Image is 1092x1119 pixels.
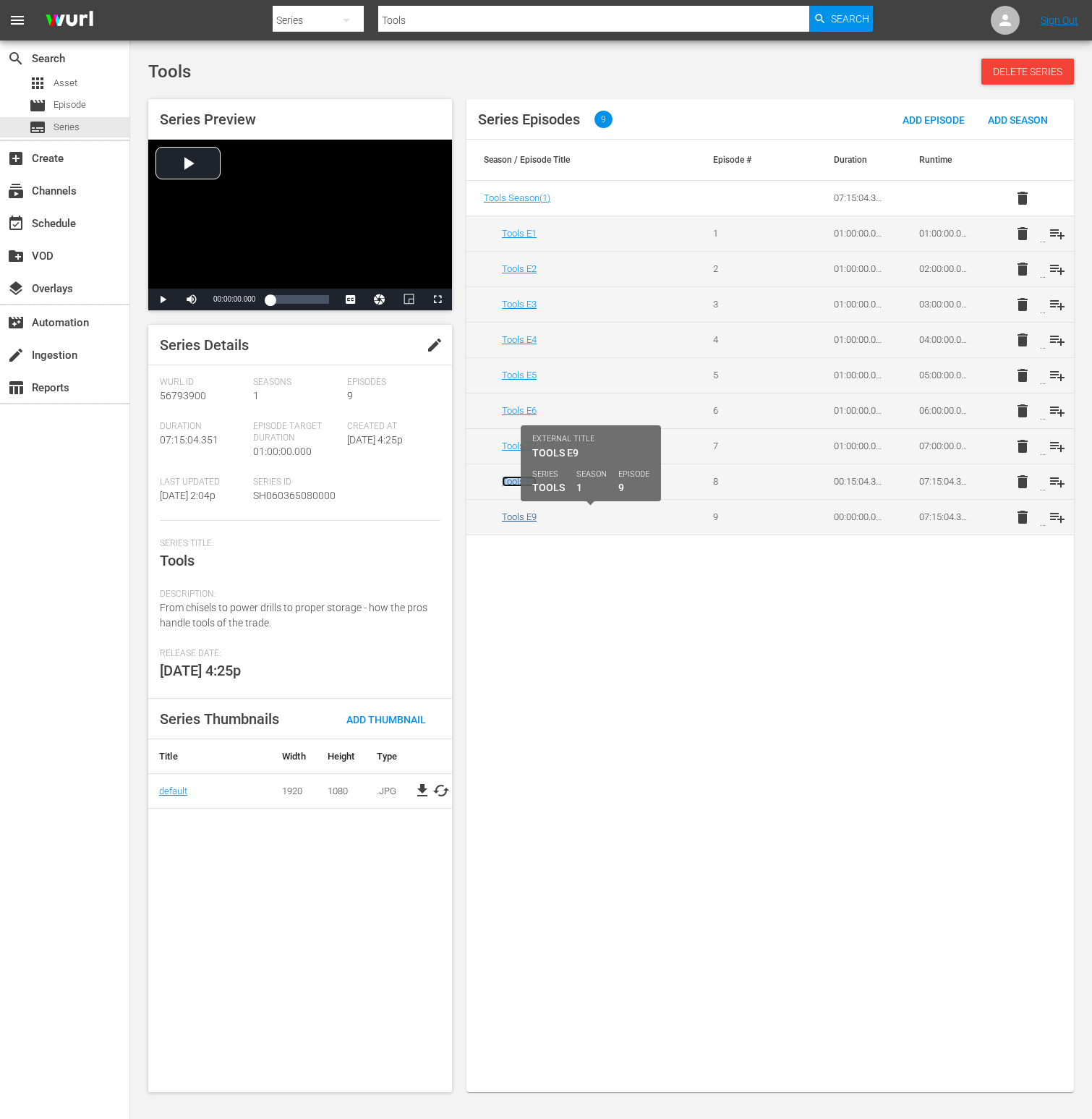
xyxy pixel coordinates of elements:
span: Delete Series [981,66,1074,77]
span: VOD [7,247,25,265]
span: menu [9,12,26,29]
button: delete [1005,323,1040,357]
span: From chisels to power drills to proper storage - how the pros handle tools of the trade. [160,602,427,629]
span: Episodes [347,377,433,388]
img: ans4CAIJ8jUAAAAAAAAAAAAAAAAAAAAAAAAgQb4GAAAAAAAAAAAAAAAAAAAAAAAAJMjXAAAAAAAAAAAAAAAAAAAAAAAAgAT5G... [35,4,104,38]
span: playlist_add [1049,367,1066,384]
span: delete [1014,331,1031,349]
span: Seasons [253,377,339,388]
span: playlist_add [1049,473,1066,490]
td: 4 [696,322,782,357]
th: Season / Episode Title [466,140,696,180]
span: Tools Season ( 1 ) [484,192,550,203]
span: Create [7,150,25,167]
span: Series [54,120,80,135]
td: 01:00:00.000 [816,357,903,393]
button: delete [1005,181,1040,216]
span: cached [432,782,450,799]
td: 01:00:00.000 [816,251,903,286]
th: Width [271,739,317,774]
td: 1 [696,216,782,251]
td: 6 [696,393,782,428]
button: Captions [336,289,365,310]
td: 01:00:00.000 [902,216,988,251]
button: Delete Series [981,59,1074,85]
span: delete [1014,367,1031,384]
button: delete [1005,216,1040,251]
a: Tools E7 [502,441,537,451]
td: 01:00:00.000 [816,393,903,428]
td: 07:15:04.351 [902,499,988,535]
a: Tools E5 [502,370,537,380]
span: 00:00:00.000 [213,295,255,303]
button: Fullscreen [423,289,452,310]
td: 07:15:04.351 [902,464,988,499]
a: Tools E1 [502,228,537,239]
a: Tools E9 [502,511,537,522]
span: playlist_add [1049,225,1066,242]
span: playlist_add [1049,260,1066,278]
td: 07:15:04.351 [816,181,903,216]
span: Release Date: [160,648,433,660]
span: Episode [29,97,46,114]
span: 07:15:04.351 [160,434,218,446]
button: delete [1005,393,1040,428]
td: 9 [696,499,782,535]
span: delete [1014,473,1031,490]
button: Picture-in-Picture [394,289,423,310]
span: Automation [7,314,25,331]
span: Series Episodes [478,111,580,128]
span: Schedule [7,215,25,232]
span: delete [1014,509,1031,526]
button: playlist_add [1040,287,1075,322]
span: delete [1014,402,1031,420]
button: playlist_add [1040,252,1075,286]
button: Search [809,6,873,32]
td: 04:00:00.000 [902,322,988,357]
span: Duration [160,421,246,433]
a: default [159,786,187,796]
td: 3 [696,286,782,322]
span: Asset [54,76,77,90]
span: playlist_add [1049,296,1066,313]
td: 01:00:00.000 [816,322,903,357]
th: Height [317,739,366,774]
a: Tools E6 [502,405,537,416]
span: [DATE] 4:25p [160,662,241,679]
button: delete [1005,358,1040,393]
a: Tools Season(1) [484,192,550,203]
button: delete [1005,429,1040,464]
span: 9 [347,390,353,401]
td: 7 [696,428,782,464]
td: .JPG [366,773,412,808]
span: Asset [29,75,46,92]
button: playlist_add [1040,216,1075,251]
span: Add Episode [891,114,976,126]
span: playlist_add [1049,331,1066,349]
span: delete [1014,438,1031,455]
span: [DATE] 2:04p [160,490,216,501]
span: Add Thumbnail [335,714,438,726]
span: Episode [54,98,86,112]
td: 05:00:00.000 [902,357,988,393]
td: 02:00:00.000 [902,251,988,286]
td: 1920 [271,773,317,808]
span: Reports [7,379,25,396]
span: SH060365080000 [253,490,336,501]
a: Sign Out [1041,14,1078,26]
td: 00:15:04.351 [816,464,903,499]
td: 01:00:00.000 [816,428,903,464]
span: Tools [160,552,195,569]
a: Tools E8 [502,476,537,487]
span: Description: [160,589,433,600]
button: delete [1005,252,1040,286]
span: Series Thumbnails [160,710,279,728]
button: playlist_add [1040,429,1075,464]
td: 06:00:00.000 [902,393,988,428]
span: 9 [594,111,613,128]
td: 03:00:00.000 [902,286,988,322]
span: edit [426,336,443,354]
span: Add Season [976,114,1059,126]
td: 01:00:00.000 [816,286,903,322]
span: 01:00:00.000 [253,446,312,457]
